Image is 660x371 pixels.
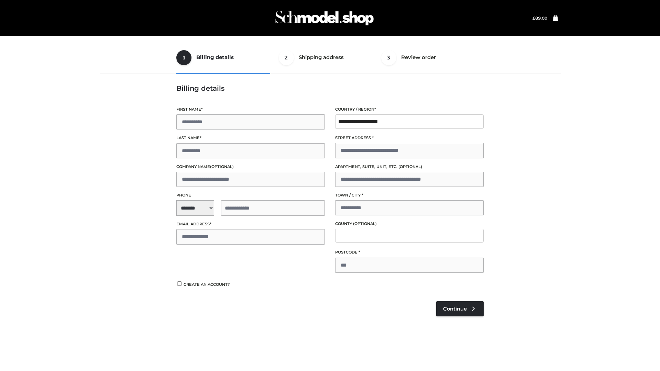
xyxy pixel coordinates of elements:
[335,221,484,227] label: County
[210,164,234,169] span: (optional)
[532,15,547,21] a: £89.00
[176,106,325,113] label: First name
[335,135,484,141] label: Street address
[176,135,325,141] label: Last name
[176,192,325,199] label: Phone
[335,249,484,256] label: Postcode
[273,4,376,32] img: Schmodel Admin 964
[398,164,422,169] span: (optional)
[335,192,484,199] label: Town / City
[335,106,484,113] label: Country / Region
[184,282,230,287] span: Create an account?
[532,15,535,21] span: £
[176,281,183,286] input: Create an account?
[353,221,377,226] span: (optional)
[443,306,467,312] span: Continue
[335,164,484,170] label: Apartment, suite, unit, etc.
[436,301,484,316] a: Continue
[176,84,484,92] h3: Billing details
[176,164,325,170] label: Company name
[176,221,325,227] label: Email address
[532,15,547,21] bdi: 89.00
